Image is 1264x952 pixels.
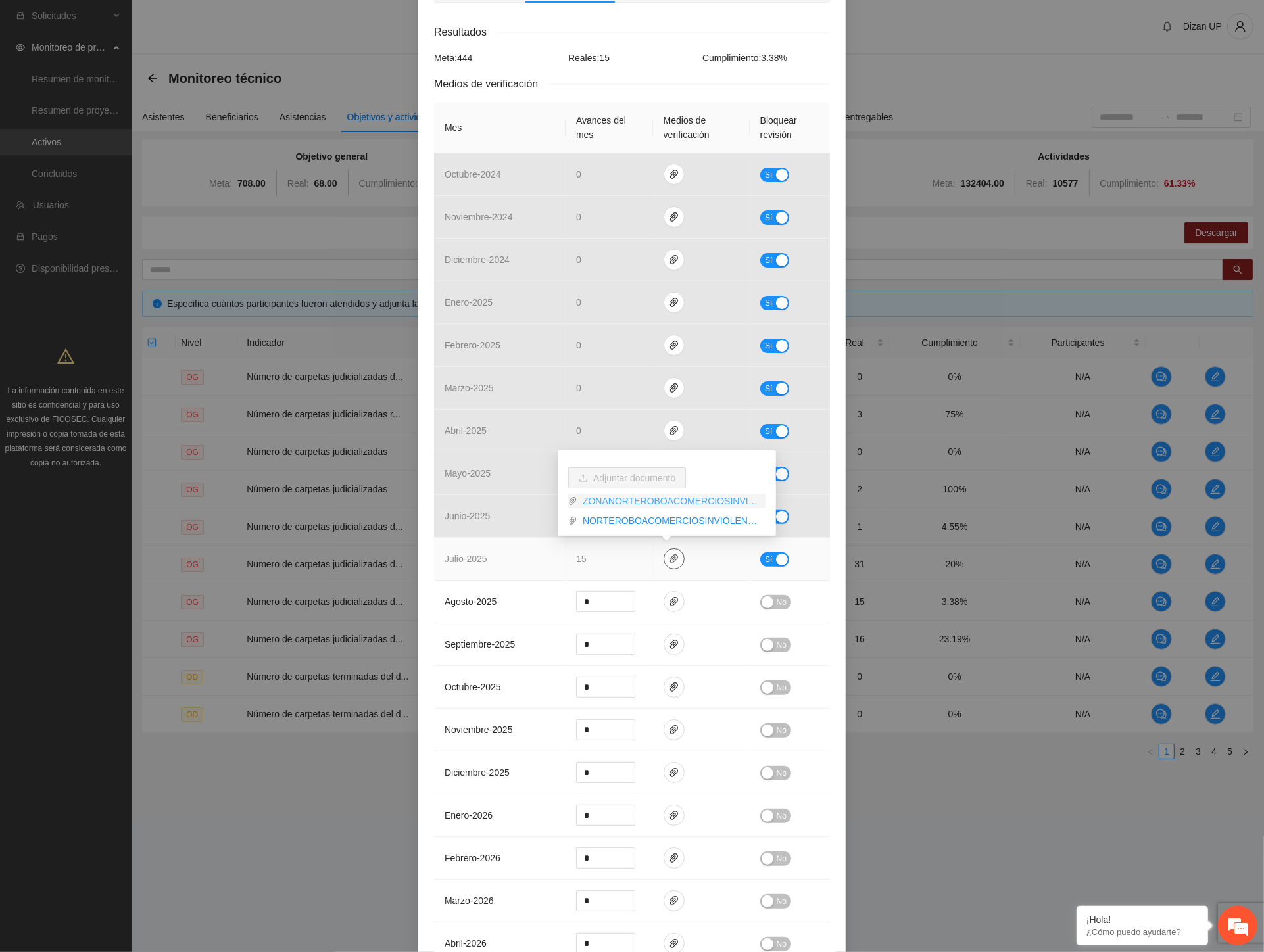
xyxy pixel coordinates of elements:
[576,297,581,308] span: 0
[431,51,565,65] div: Meta: 444
[765,552,773,567] span: Sí
[765,210,773,225] span: Sí
[664,548,685,569] button: paper-clip
[568,53,610,63] span: Reales: 15
[445,853,500,863] span: febrero - 2026
[568,467,686,488] button: uploadAdjuntar documento
[777,723,787,738] span: No
[445,682,501,692] span: octubre - 2025
[445,212,513,222] span: noviembre - 2024
[664,853,684,863] span: paper-clip
[777,595,787,609] span: No
[765,168,773,182] span: Sí
[777,809,787,823] span: No
[664,762,685,783] button: paper-clip
[568,496,577,506] span: paper-clip
[664,254,684,265] span: paper-clip
[216,7,247,38] div: Minimizar ventana de chat en vivo
[664,554,684,564] span: paper-clip
[664,805,685,826] button: paper-clip
[445,297,493,308] span: enero - 2025
[664,340,684,350] span: paper-clip
[664,596,684,607] span: paper-clip
[653,103,750,153] th: Medios de verificación
[445,383,494,393] span: marzo - 2025
[765,424,773,439] span: Sí
[664,719,685,740] button: paper-clip
[576,425,581,436] span: 0
[664,890,685,911] button: paper-clip
[576,554,587,564] span: 15
[664,425,684,436] span: paper-clip
[68,67,221,84] div: Chatee con nosotros ahora
[777,851,787,866] span: No
[777,766,787,780] span: No
[664,297,684,308] span: paper-clip
[664,249,685,270] button: paper-clip
[765,339,773,353] span: Sí
[568,516,577,525] span: paper-clip
[664,895,684,906] span: paper-clip
[664,725,684,735] span: paper-clip
[1086,915,1198,925] div: ¡Hola!
[765,253,773,268] span: Sí
[664,377,685,398] button: paper-clip
[699,51,833,65] div: Cumplimiento: 3.38 %
[664,639,684,650] span: paper-clip
[445,596,497,607] span: agosto - 2025
[568,473,686,483] span: uploadAdjuntar documento
[445,468,491,479] span: mayo - 2025
[576,169,581,179] span: 0
[445,340,500,350] span: febrero - 2025
[434,24,497,40] span: Resultados
[577,494,766,508] a: ZONANORTEROBOACOMERCIOSINVIOLENCIA_0001.pdf
[434,76,548,92] span: Medios de verificación
[777,937,787,951] span: No
[664,634,685,655] button: paper-clip
[576,212,581,222] span: 0
[576,383,581,393] span: 0
[576,254,581,265] span: 0
[566,103,653,153] th: Avances del mes
[664,682,684,692] span: paper-clip
[664,677,685,698] button: paper-clip
[750,103,830,153] th: Bloquear revisión
[664,292,685,313] button: paper-clip
[664,767,684,778] span: paper-clip
[445,725,513,735] span: noviembre - 2025
[76,176,182,308] span: Estamos en línea.
[664,847,685,869] button: paper-clip
[765,296,773,310] span: Sí
[445,938,487,949] span: abril - 2026
[445,767,510,778] span: diciembre - 2025
[445,895,494,906] span: marzo - 2026
[664,164,685,185] button: paper-clip
[445,169,501,179] span: octubre - 2024
[445,810,493,821] span: enero - 2026
[765,381,773,396] span: Sí
[664,420,685,441] button: paper-clip
[7,359,251,405] textarea: Escriba su mensaje y pulse “Intro”
[445,639,515,650] span: septiembre - 2025
[664,938,684,949] span: paper-clip
[664,383,684,393] span: paper-clip
[777,894,787,909] span: No
[445,511,490,521] span: junio - 2025
[664,212,684,222] span: paper-clip
[777,638,787,652] span: No
[664,591,685,612] button: paper-clip
[664,335,685,356] button: paper-clip
[664,810,684,821] span: paper-clip
[445,554,487,564] span: julio - 2025
[777,680,787,695] span: No
[445,425,487,436] span: abril - 2025
[1086,927,1198,937] p: ¿Cómo puedo ayudarte?
[577,513,766,528] a: NORTEROBOACOMERCIOSINVIOLENCIA.xlsx
[445,254,510,265] span: diciembre - 2024
[664,206,685,227] button: paper-clip
[576,340,581,350] span: 0
[434,103,566,153] th: Mes
[664,169,684,179] span: paper-clip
